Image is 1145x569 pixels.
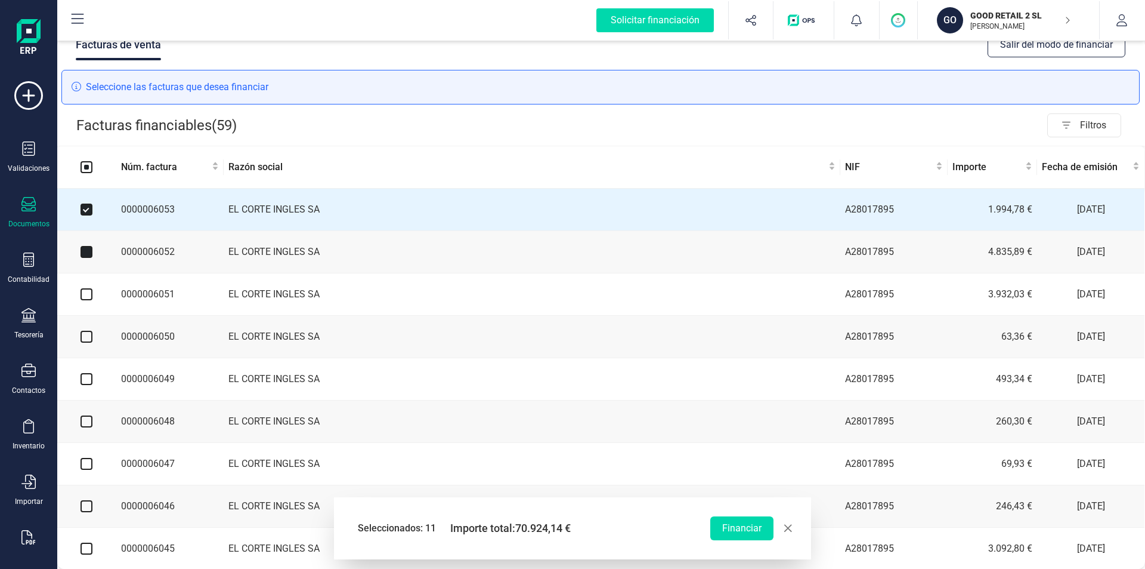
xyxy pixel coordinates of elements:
[224,231,840,273] td: EL CORTE INGLES SA
[840,443,948,485] td: A28017895
[1037,273,1144,316] td: [DATE]
[1037,316,1144,358] td: [DATE]
[840,231,948,273] td: A28017895
[8,275,49,284] div: Contabilidad
[988,32,1125,57] button: Salir del modo de financiar
[948,443,1037,485] td: 69,93 €
[1080,113,1121,137] span: Filtros
[840,273,948,316] td: A28017895
[781,1,827,39] button: Logo de OPS
[15,497,43,506] div: Importar
[116,316,224,358] td: 0000006050
[8,219,49,229] div: Documentos
[224,316,840,358] td: EL CORTE INGLES SA
[14,330,44,340] div: Tesorería
[228,160,826,174] span: Razón social
[224,443,840,485] td: EL CORTE INGLES SA
[596,8,714,32] div: Solicitar financiación
[840,485,948,528] td: A28017895
[1037,485,1144,528] td: [DATE]
[948,485,1037,528] td: 246,43 €
[840,189,948,231] td: A28017895
[840,316,948,358] td: A28017895
[948,273,1037,316] td: 3.932,03 €
[76,29,161,60] div: Facturas de venta
[224,401,840,443] td: EL CORTE INGLES SA
[116,273,224,316] td: 0000006051
[1037,443,1144,485] td: [DATE]
[8,164,49,173] div: Validaciones
[224,189,840,231] td: EL CORTE INGLES SA
[970,21,1066,31] p: [PERSON_NAME]
[515,522,571,534] span: 70.924,14 €
[17,19,41,57] img: Logo Finanedi
[224,273,840,316] td: EL CORTE INGLES SA
[948,189,1037,231] td: 1.994,78 €
[948,401,1037,443] td: 260,30 €
[1037,231,1144,273] td: [DATE]
[952,160,1023,174] span: Importe
[116,401,224,443] td: 0000006048
[1037,401,1144,443] td: [DATE]
[710,516,773,540] button: Financiar
[116,443,224,485] td: 0000006047
[840,358,948,401] td: A28017895
[358,521,436,536] span: Seleccionados: 11
[76,113,237,137] p: Facturas financiables ( 59 )
[970,10,1066,21] p: GOOD RETAIL 2 SL
[1037,189,1144,231] td: [DATE]
[61,70,1140,104] div: Seleccione las facturas que desea financiar
[948,231,1037,273] td: 4.835,89 €
[116,189,224,231] td: 0000006053
[1042,160,1130,174] span: Fecha de emisión
[845,160,933,174] span: NIF
[1037,358,1144,401] td: [DATE]
[788,14,819,26] img: Logo de OPS
[13,441,45,451] div: Inventario
[224,358,840,401] td: EL CORTE INGLES SA
[948,316,1037,358] td: 63,36 €
[12,386,45,395] div: Contactos
[582,1,728,39] button: Solicitar financiación
[450,520,571,537] span: Importe total:
[1047,113,1121,137] button: Filtros
[948,358,1037,401] td: 493,34 €
[116,231,224,273] td: 0000006052
[937,7,963,33] div: GO
[224,485,840,528] td: EL CORTE INGLES SA
[116,485,224,528] td: 0000006046
[121,160,209,174] span: Núm. factura
[116,358,224,401] td: 0000006049
[932,1,1085,39] button: GOGOOD RETAIL 2 SL[PERSON_NAME]
[840,401,948,443] td: A28017895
